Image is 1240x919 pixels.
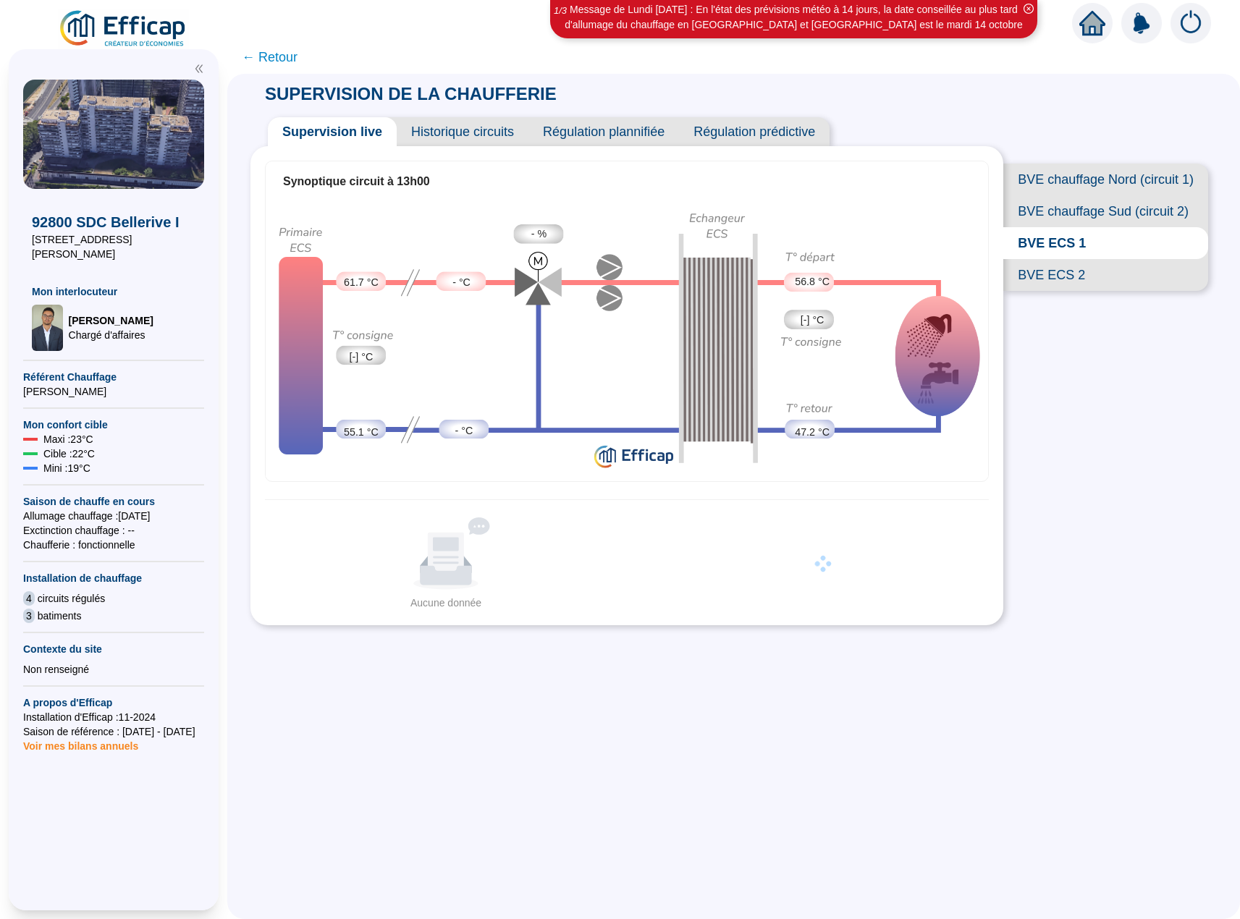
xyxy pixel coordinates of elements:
[32,212,195,232] span: 92800 SDC Bellerive I
[266,201,988,476] div: Synoptique
[23,609,35,623] span: 3
[1003,227,1208,259] span: BVE ECS 1
[23,571,204,585] span: Installation de chauffage
[23,710,204,724] span: Installation d'Efficap : 11-2024
[795,274,830,289] span: 56.8 °C
[554,5,567,16] i: 1 / 3
[69,328,153,342] span: Chargé d'affaires
[23,538,204,552] span: Chaufferie : fonctionnelle
[38,609,82,623] span: batiments
[58,9,189,49] img: efficap energie logo
[23,662,204,677] div: Non renseigné
[194,64,204,74] span: double-left
[344,425,379,440] span: 55.1 °C
[242,47,298,67] span: ← Retour
[344,275,379,290] span: 61.7 °C
[455,423,473,439] span: - °C
[268,117,397,146] span: Supervision live
[552,2,1035,33] div: Message de Lundi [DATE] : En l'état des prévisions météo à 14 jours, la date conseillée au plus t...
[795,425,830,440] span: 47.2 °C
[679,117,830,146] span: Régulation prédictive
[43,446,95,461] span: Cible : 22 °C
[23,509,204,523] span: Allumage chauffage : [DATE]
[283,173,971,190] div: Synoptique circuit à 13h00
[397,117,528,146] span: Historique circuits
[271,596,621,611] div: Aucune donnée
[69,313,153,328] span: [PERSON_NAME]
[1003,195,1208,227] span: BVE chauffage Sud (circuit 2)
[23,642,204,656] span: Contexte du site
[1024,4,1034,14] span: close-circle
[23,370,204,384] span: Référent Chauffage
[350,350,374,365] span: [-] °C
[1171,3,1211,43] img: alerts
[1079,10,1105,36] span: home
[452,275,471,290] span: - °C
[23,732,138,752] span: Voir mes bilans annuels
[43,461,90,475] span: Mini : 19 °C
[23,695,204,710] span: A propos d'Efficap
[32,232,195,261] span: [STREET_ADDRESS][PERSON_NAME]
[23,418,204,432] span: Mon confort cible
[23,494,204,509] span: Saison de chauffe en cours
[801,313,824,328] span: [-] °C
[23,724,204,739] span: Saison de référence : [DATE] - [DATE]
[32,284,195,299] span: Mon interlocuteur
[1003,164,1208,195] span: BVE chauffage Nord (circuit 1)
[23,523,204,538] span: Exctinction chauffage : --
[32,305,63,351] img: Chargé d'affaires
[266,201,988,476] img: ecs-supervision.4e789799f7049b378e9c.png
[23,591,35,606] span: 4
[43,432,93,446] span: Maxi : 23 °C
[38,591,105,606] span: circuits régulés
[23,384,204,399] span: [PERSON_NAME]
[1121,3,1162,43] img: alerts
[531,226,547,242] span: - %
[250,84,571,103] span: SUPERVISION DE LA CHAUFFERIE
[528,117,679,146] span: Régulation plannifiée
[1003,259,1208,291] span: BVE ECS 2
